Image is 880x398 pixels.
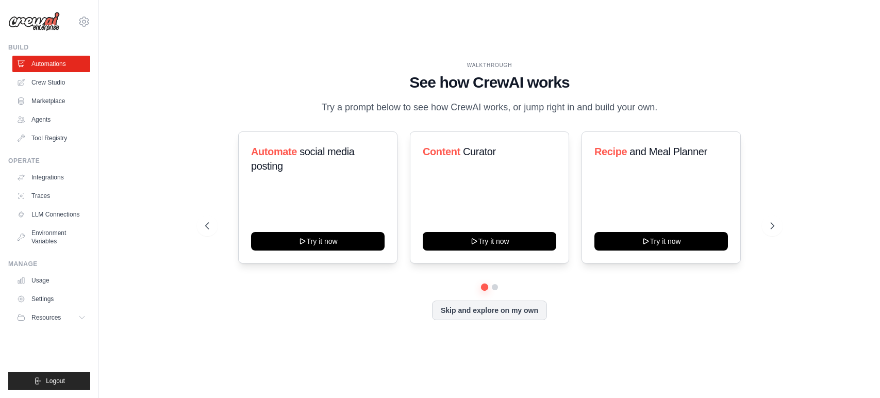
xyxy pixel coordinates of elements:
[205,73,774,92] h1: See how CrewAI works
[12,206,90,223] a: LLM Connections
[12,291,90,307] a: Settings
[630,146,707,157] span: and Meal Planner
[12,93,90,109] a: Marketplace
[594,146,627,157] span: Recipe
[423,232,556,251] button: Try it now
[12,272,90,289] a: Usage
[423,146,460,157] span: Content
[8,43,90,52] div: Build
[432,301,547,320] button: Skip and explore on my own
[12,111,90,128] a: Agents
[8,372,90,390] button: Logout
[12,56,90,72] a: Automations
[8,12,60,31] img: Logo
[12,169,90,186] a: Integrations
[205,61,774,69] div: WALKTHROUGH
[8,260,90,268] div: Manage
[12,188,90,204] a: Traces
[46,377,65,385] span: Logout
[594,232,728,251] button: Try it now
[317,100,663,115] p: Try a prompt below to see how CrewAI works, or jump right in and build your own.
[12,225,90,250] a: Environment Variables
[8,157,90,165] div: Operate
[12,130,90,146] a: Tool Registry
[12,309,90,326] button: Resources
[31,313,61,322] span: Resources
[251,146,297,157] span: Automate
[251,232,385,251] button: Try it now
[12,74,90,91] a: Crew Studio
[828,349,880,398] iframe: Chat Widget
[463,146,496,157] span: Curator
[251,146,355,172] span: social media posting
